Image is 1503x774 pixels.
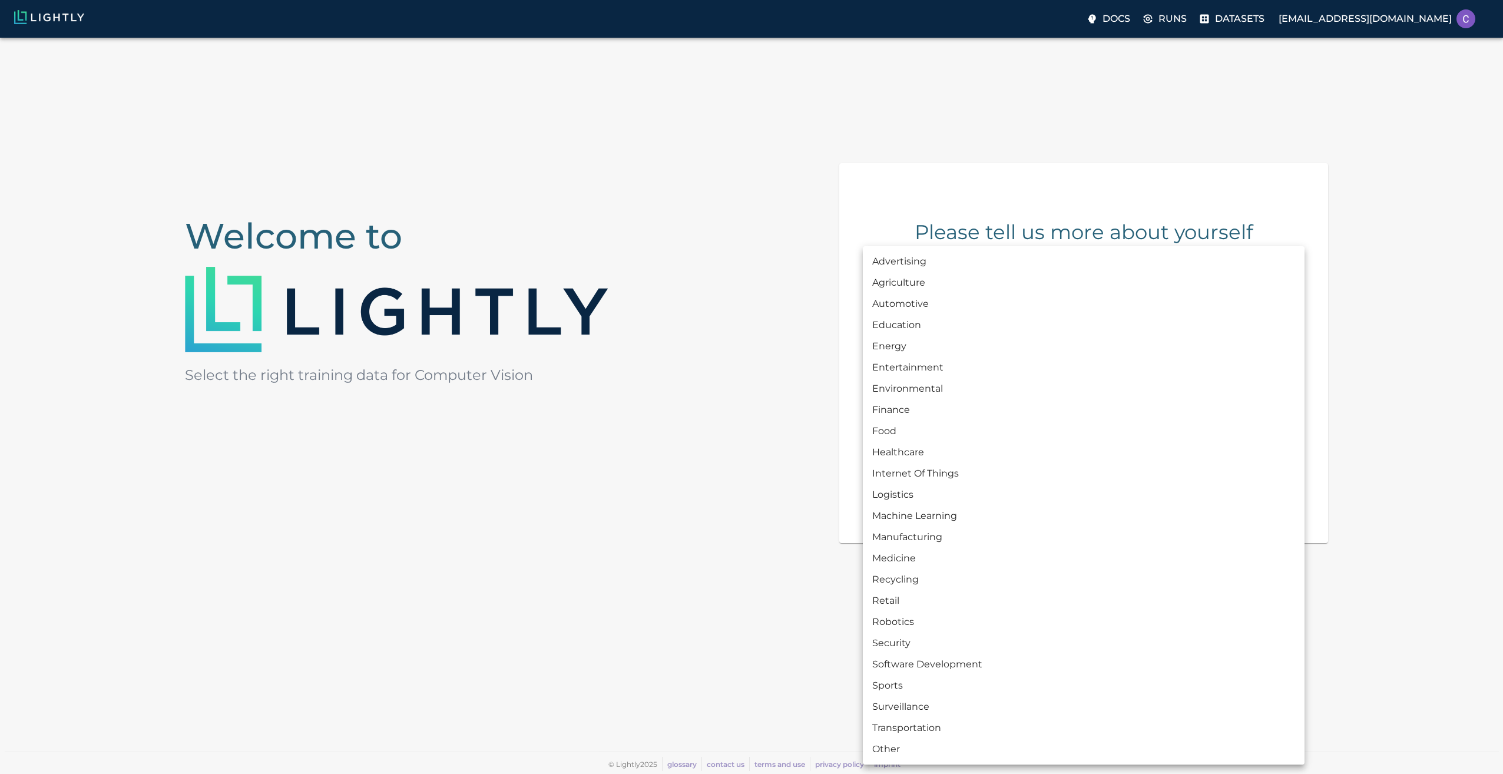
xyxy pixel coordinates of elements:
[863,548,1305,569] li: Medicine
[863,357,1305,378] li: Entertainment
[863,463,1305,484] li: Internet Of Things
[863,675,1305,696] li: Sports
[863,293,1305,315] li: Automotive
[863,739,1305,760] li: Other
[863,717,1305,739] li: Transportation
[863,251,1305,272] li: Advertising
[863,505,1305,527] li: Machine Learning
[863,378,1305,399] li: Environmental
[863,569,1305,590] li: Recycling
[863,590,1305,611] li: Retail
[863,421,1305,442] li: Food
[863,484,1305,505] li: Logistics
[863,527,1305,548] li: Manufacturing
[863,633,1305,654] li: Security
[863,611,1305,633] li: Robotics
[863,272,1305,293] li: Agriculture
[863,399,1305,421] li: Finance
[863,442,1305,463] li: Healthcare
[863,336,1305,357] li: Energy
[863,696,1305,717] li: Surveillance
[863,654,1305,675] li: Software Development
[863,315,1305,336] li: Education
